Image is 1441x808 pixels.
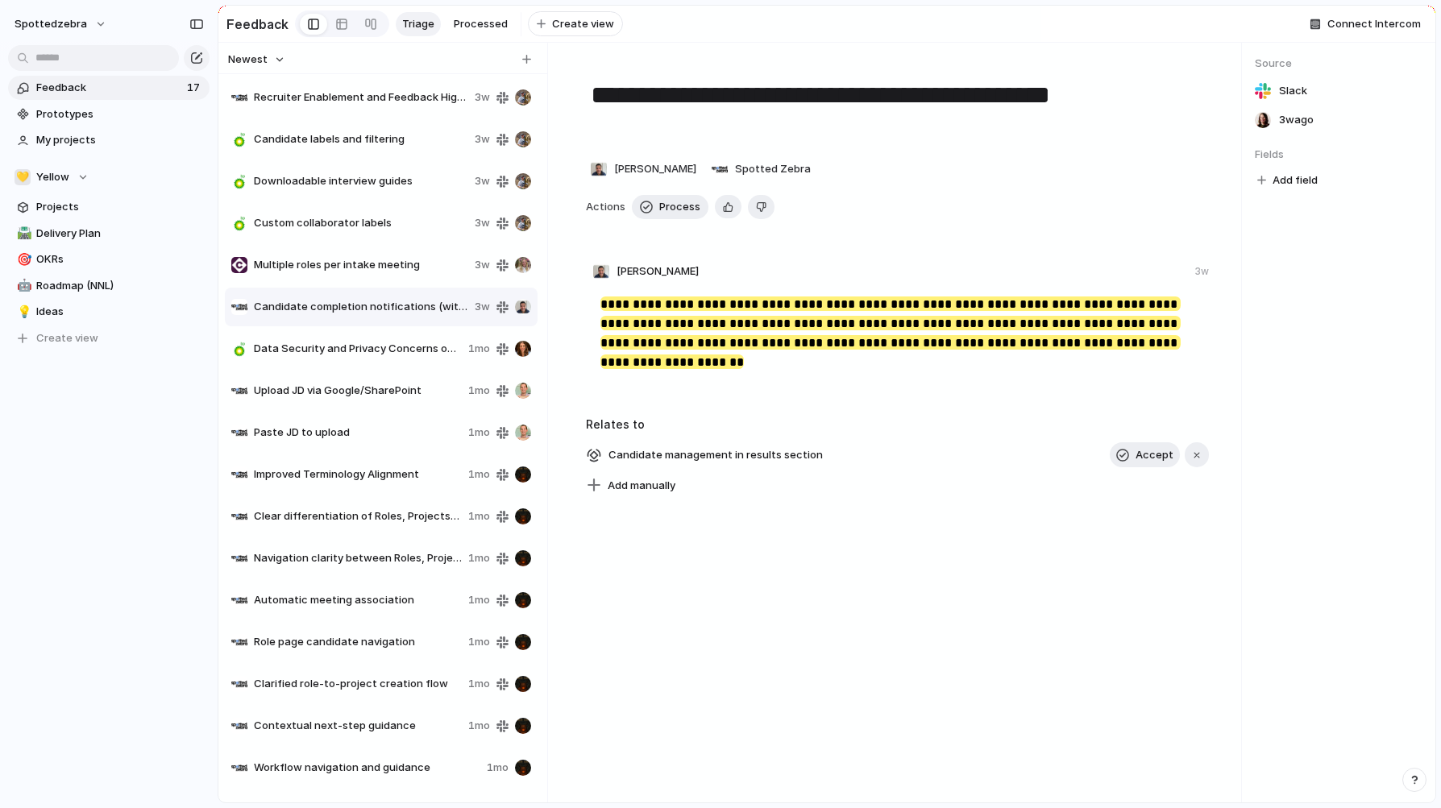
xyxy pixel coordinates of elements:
[1136,447,1173,463] span: Accept
[17,224,28,242] div: 🛣️
[36,251,204,267] span: OKRs
[617,263,699,280] span: [PERSON_NAME]
[487,760,509,776] span: 1mo
[1255,170,1320,191] button: Add field
[468,425,490,441] span: 1mo
[36,304,204,320] span: Ideas
[254,131,468,147] span: Candidate labels and filtering
[15,304,31,320] button: 💡
[468,550,490,566] span: 1mo
[15,278,31,294] button: 🤖
[1195,264,1209,279] div: 3w
[1255,147,1422,163] span: Fields
[17,276,28,295] div: 🤖
[468,592,490,608] span: 1mo
[7,11,115,37] button: spottedzebra
[36,169,69,185] span: Yellow
[475,215,490,231] span: 3w
[254,89,468,106] span: Recruiter Enablement and Feedback Highlights
[254,173,468,189] span: Downloadable interview guides
[8,102,210,126] a: Prototypes
[1279,83,1307,99] span: Slack
[1110,442,1180,468] button: Accept
[604,444,828,466] span: Candidate management in results section
[586,199,625,215] span: Actions
[402,16,434,32] span: Triage
[8,76,210,100] a: Feedback17
[1255,56,1422,72] span: Source
[8,326,210,350] button: Create view
[254,718,462,734] span: Contextual next-step guidance
[8,247,210,271] a: 🎯OKRs
[447,12,514,36] a: Processed
[8,128,210,152] a: My projects
[254,508,462,524] span: Clear differentiation of Roles, Projects, and Company Space
[17,251,28,269] div: 🎯
[632,195,708,219] button: Process
[1327,16,1421,32] span: Connect Intercom
[226,15,289,34] h2: Feedback
[36,330,98,346] span: Create view
[254,466,462,483] span: Improved Terminology Alignment
[254,257,468,273] span: Multiple roles per intake meeting
[475,173,490,189] span: 3w
[1279,112,1314,128] span: 3w ago
[475,257,490,273] span: 3w
[228,52,268,68] span: Newest
[1303,12,1427,36] button: Connect Intercom
[580,474,682,497] button: Add manually
[735,161,811,177] span: Spotted Zebra
[254,299,468,315] span: Candidate completion notifications (without PDFs)
[1255,80,1422,102] a: Slack
[17,303,28,321] div: 💡
[187,80,203,96] span: 17
[468,341,490,357] span: 1mo
[468,383,490,399] span: 1mo
[8,195,210,219] a: Projects
[454,16,508,32] span: Processed
[1273,172,1318,189] span: Add field
[8,274,210,298] a: 🤖Roadmap (NNL)
[468,718,490,734] span: 1mo
[36,106,204,122] span: Prototypes
[15,169,31,185] div: 💛
[15,16,87,32] span: spottedzebra
[659,199,700,215] span: Process
[254,425,462,441] span: Paste JD to upload
[36,199,204,215] span: Projects
[254,592,462,608] span: Automatic meeting association
[15,251,31,267] button: 🎯
[614,161,696,177] span: [PERSON_NAME]
[254,760,480,776] span: Workflow navigation and guidance
[254,383,462,399] span: Upload JD via Google/SharePoint
[254,341,462,357] span: Data Security and Privacy Concerns on Calendar integration
[707,156,815,182] button: Spotted Zebra
[475,131,490,147] span: 3w
[36,132,204,148] span: My projects
[254,215,468,231] span: Custom collaborator labels
[468,634,490,650] span: 1mo
[36,278,204,294] span: Roadmap (NNL)
[8,165,210,189] button: 💛Yellow
[254,550,462,566] span: Navigation clarity between Roles, Projects, and Company Space
[528,11,623,37] button: Create view
[8,300,210,324] a: 💡Ideas
[468,676,490,692] span: 1mo
[475,299,490,315] span: 3w
[8,222,210,246] a: 🛣️Delivery Plan
[586,156,700,182] button: [PERSON_NAME]
[475,89,490,106] span: 3w
[36,226,204,242] span: Delivery Plan
[586,416,1209,433] h3: Relates to
[608,478,675,494] span: Add manually
[254,634,462,650] span: Role page candidate navigation
[226,49,288,70] button: Newest
[468,508,490,524] span: 1mo
[748,195,774,219] button: Delete
[396,12,441,36] a: Triage
[254,676,462,692] span: Clarified role-to-project creation flow
[552,16,614,32] span: Create view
